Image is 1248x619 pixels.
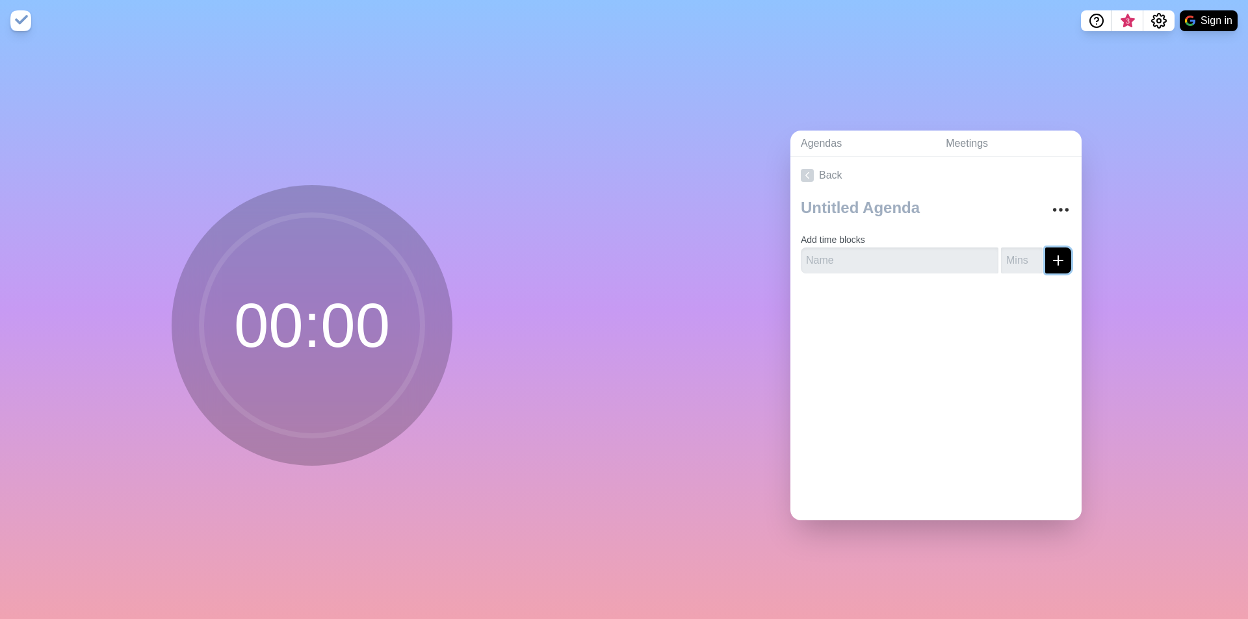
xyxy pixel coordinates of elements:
button: Sign in [1180,10,1238,31]
button: Settings [1143,10,1175,31]
button: Help [1081,10,1112,31]
img: timeblocks logo [10,10,31,31]
label: Add time blocks [801,234,865,245]
a: Agendas [790,131,935,157]
a: Meetings [935,131,1082,157]
button: More [1048,197,1074,223]
button: What’s new [1112,10,1143,31]
img: google logo [1185,16,1195,26]
input: Name [801,247,998,273]
input: Mins [1001,247,1043,273]
a: Back [790,157,1082,194]
span: 3 [1123,16,1133,27]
